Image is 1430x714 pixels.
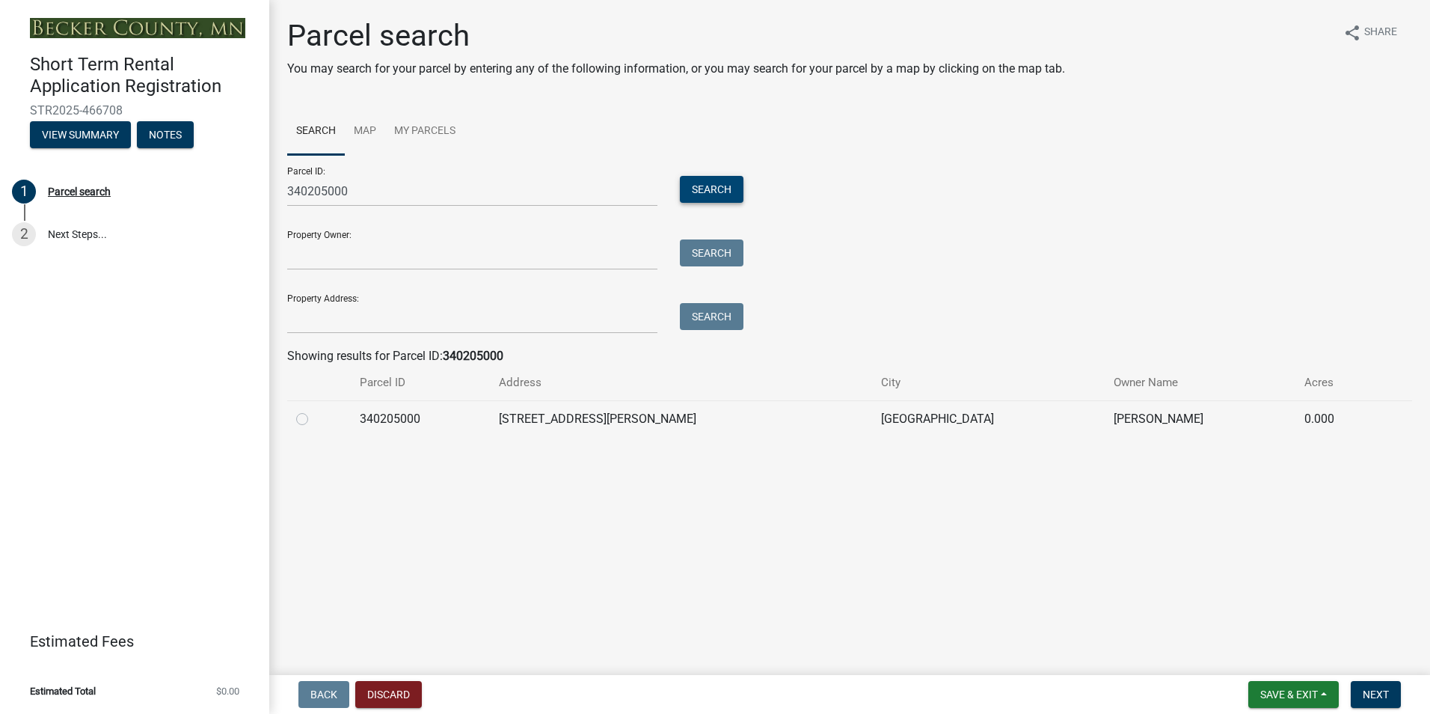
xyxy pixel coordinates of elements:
p: You may search for your parcel by entering any of the following information, or you may search fo... [287,60,1065,78]
div: 1 [12,180,36,204]
button: View Summary [30,121,131,148]
img: Becker County, Minnesota [30,18,245,38]
span: Estimated Total [30,686,96,696]
a: Search [287,108,345,156]
button: Discard [355,681,422,708]
span: Save & Exit [1260,689,1318,701]
wm-modal-confirm: Notes [137,129,194,141]
a: My Parcels [385,108,464,156]
div: Showing results for Parcel ID: [287,347,1412,365]
button: Search [680,176,743,203]
button: shareShare [1331,18,1409,47]
wm-modal-confirm: Summary [30,129,131,141]
td: 0.000 [1295,400,1381,437]
td: [STREET_ADDRESS][PERSON_NAME] [490,400,872,437]
a: Estimated Fees [12,626,245,656]
i: share [1343,24,1361,42]
th: City [872,365,1104,400]
strong: 340205000 [443,349,503,363]
th: Parcel ID [351,365,490,400]
div: Parcel search [48,186,111,197]
span: Share [1364,24,1397,42]
span: Back [310,689,337,701]
th: Acres [1295,365,1381,400]
button: Search [680,239,743,266]
a: Map [345,108,385,156]
span: Next [1363,689,1389,701]
button: Back [298,681,349,708]
span: $0.00 [216,686,239,696]
h4: Short Term Rental Application Registration [30,54,257,97]
h1: Parcel search [287,18,1065,54]
button: Search [680,303,743,330]
div: 2 [12,222,36,246]
button: Notes [137,121,194,148]
td: [PERSON_NAME] [1105,400,1295,437]
th: Address [490,365,872,400]
button: Next [1351,681,1401,708]
button: Save & Exit [1248,681,1339,708]
td: [GEOGRAPHIC_DATA] [872,400,1104,437]
th: Owner Name [1105,365,1295,400]
td: 340205000 [351,400,490,437]
span: STR2025-466708 [30,103,239,118]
